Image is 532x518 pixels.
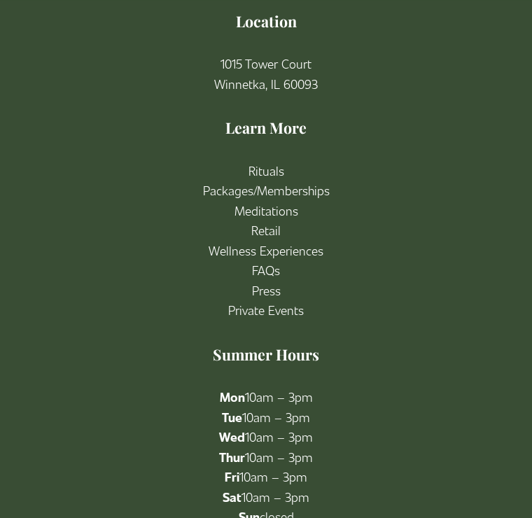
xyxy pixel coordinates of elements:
a: FAQs [252,260,280,281]
h4: Summer Hours [32,344,500,365]
h4: Learn More [32,118,500,138]
strong: Mon [220,388,245,405]
a: Press [252,281,281,301]
a: 1015 Tower CourtWinnetka, IL 60093 [214,54,318,94]
a: Wellness Experiences [209,241,323,261]
a: Private Events [228,300,304,321]
strong: Thur [219,449,245,465]
strong: Tue [222,409,242,426]
h4: Location [32,11,500,31]
a: Meditations [234,201,298,221]
strong: Wed [219,428,245,445]
a: etail [258,220,281,241]
strong: Sat [223,489,241,505]
p: R [32,161,500,321]
a: Rituals [248,161,284,181]
a: Packages/Memberships [203,181,330,201]
strong: Fri [225,468,239,485]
